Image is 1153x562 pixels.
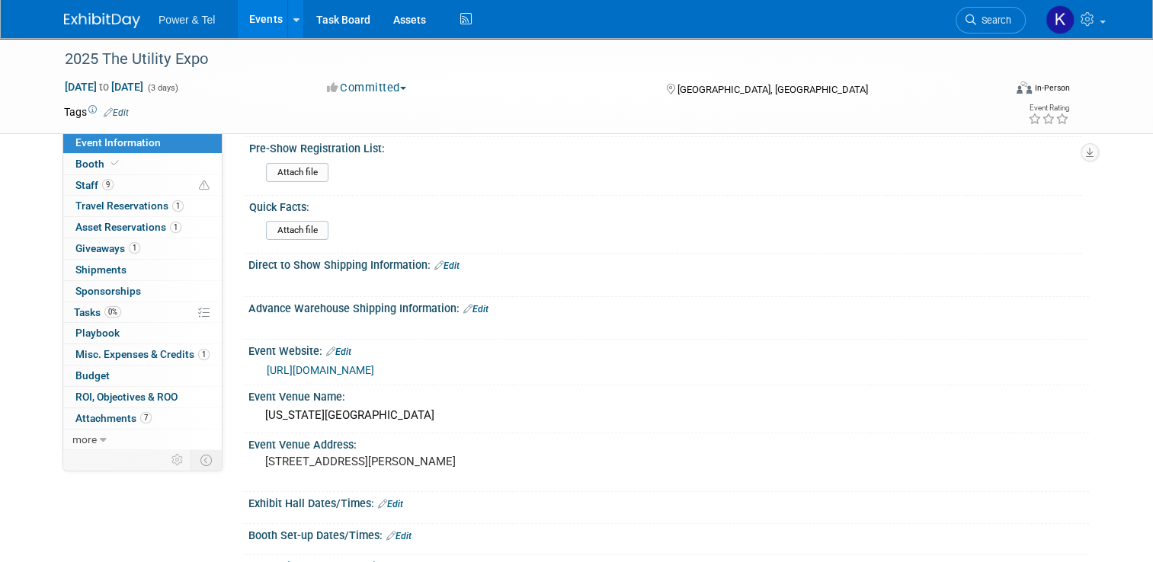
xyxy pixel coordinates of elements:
[172,200,184,212] span: 1
[463,304,488,315] a: Edit
[64,80,144,94] span: [DATE] [DATE]
[63,154,222,174] a: Booth
[75,327,120,339] span: Playbook
[75,200,184,212] span: Travel Reservations
[976,14,1011,26] span: Search
[921,79,1070,102] div: Event Format
[265,455,582,468] pre: [STREET_ADDRESS][PERSON_NAME]
[104,306,121,318] span: 0%
[146,83,178,93] span: (3 days)
[64,13,140,28] img: ExhibitDay
[64,104,129,120] td: Tags
[75,369,110,382] span: Budget
[248,385,1089,404] div: Event Venue Name:
[249,137,1082,156] div: Pre-Show Registration List:
[248,433,1089,452] div: Event Venue Address:
[378,499,403,509] a: Edit
[199,179,210,193] span: Potential Scheduling Conflict -- at least one attendee is tagged in another overlapping event.
[198,349,210,360] span: 1
[248,524,1089,544] div: Booth Set-up Dates/Times:
[159,14,215,26] span: Power & Tel
[1028,104,1069,112] div: Event Rating
[63,281,222,302] a: Sponsorships
[75,221,181,233] span: Asset Reservations
[97,81,111,93] span: to
[75,158,122,170] span: Booth
[63,323,222,343] a: Playbook
[249,196,1082,215] div: Quick Facts:
[63,260,222,280] a: Shipments
[102,179,114,190] span: 9
[75,263,127,276] span: Shipments
[75,391,178,403] span: ROI, Objectives & ROO
[63,408,222,429] a: Attachments7
[677,84,868,95] span: [GEOGRAPHIC_DATA], [GEOGRAPHIC_DATA]
[1046,5,1075,34] img: Kelley Hood
[267,364,374,376] a: [URL][DOMAIN_NAME]
[75,179,114,191] span: Staff
[75,136,161,148] span: Event Information
[1034,82,1070,94] div: In-Person
[63,429,222,450] a: more
[75,348,210,360] span: Misc. Expenses & Credits
[165,450,191,470] td: Personalize Event Tab Strip
[248,492,1089,512] div: Exhibit Hall Dates/Times:
[326,346,351,357] a: Edit
[63,217,222,238] a: Asset Reservations1
[63,366,222,386] a: Budget
[63,344,222,365] a: Misc. Expenses & Credits1
[129,242,140,254] span: 1
[1017,81,1032,94] img: Format-Inperson.png
[75,242,140,254] span: Giveaways
[59,46,985,73] div: 2025 The Utility Expo
[248,297,1089,317] div: Advance Warehouse Shipping Information:
[63,175,222,196] a: Staff9
[75,285,141,297] span: Sponsorships
[63,133,222,153] a: Event Information
[74,306,121,318] span: Tasks
[248,254,1089,273] div: Direct to Show Shipping Information:
[191,450,223,470] td: Toggle Event Tabs
[104,107,129,118] a: Edit
[63,387,222,407] a: ROI, Objectives & ROO
[111,159,119,168] i: Booth reservation complete
[140,412,152,423] span: 7
[322,80,412,96] button: Committed
[63,238,222,259] a: Giveaways1
[170,222,181,233] span: 1
[386,531,412,541] a: Edit
[63,196,222,216] a: Travel Reservations1
[72,433,97,445] span: more
[434,260,460,271] a: Edit
[248,340,1089,359] div: Event Website:
[956,7,1026,34] a: Search
[260,404,1078,427] div: [US_STATE][GEOGRAPHIC_DATA]
[63,302,222,323] a: Tasks0%
[75,412,152,424] span: Attachments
